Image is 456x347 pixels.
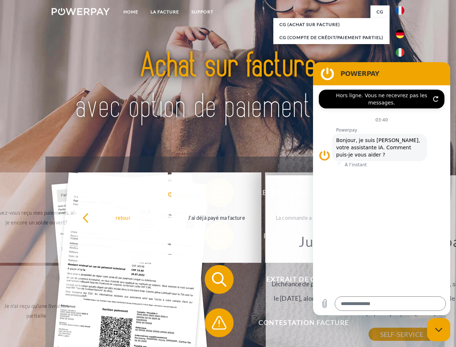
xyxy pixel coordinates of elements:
[210,314,228,332] img: qb_warning.svg
[313,62,450,315] iframe: Fenêtre de messagerie
[210,270,228,288] img: qb_search.svg
[82,213,164,222] div: retour
[273,31,390,44] a: CG (Compte de crédit/paiement partiel)
[144,5,185,18] a: LA FACTURE
[117,5,144,18] a: Home
[427,318,450,341] iframe: Bouton de lancement de la fenêtre de messagerie, conversation en cours
[185,5,220,18] a: Support
[205,308,392,337] button: Contestation Facture
[205,265,392,294] button: Extrait de compte
[370,5,390,18] a: CG
[396,48,404,57] img: it
[273,18,390,31] a: CG (achat sur facture)
[396,30,404,38] img: de
[369,328,435,341] a: SELF-SERVICE
[69,35,387,138] img: title-powerpay_fr.svg
[176,213,257,222] div: J'ai déjà payé ma facture
[396,6,404,15] img: fr
[52,8,110,15] img: logo-powerpay-white.svg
